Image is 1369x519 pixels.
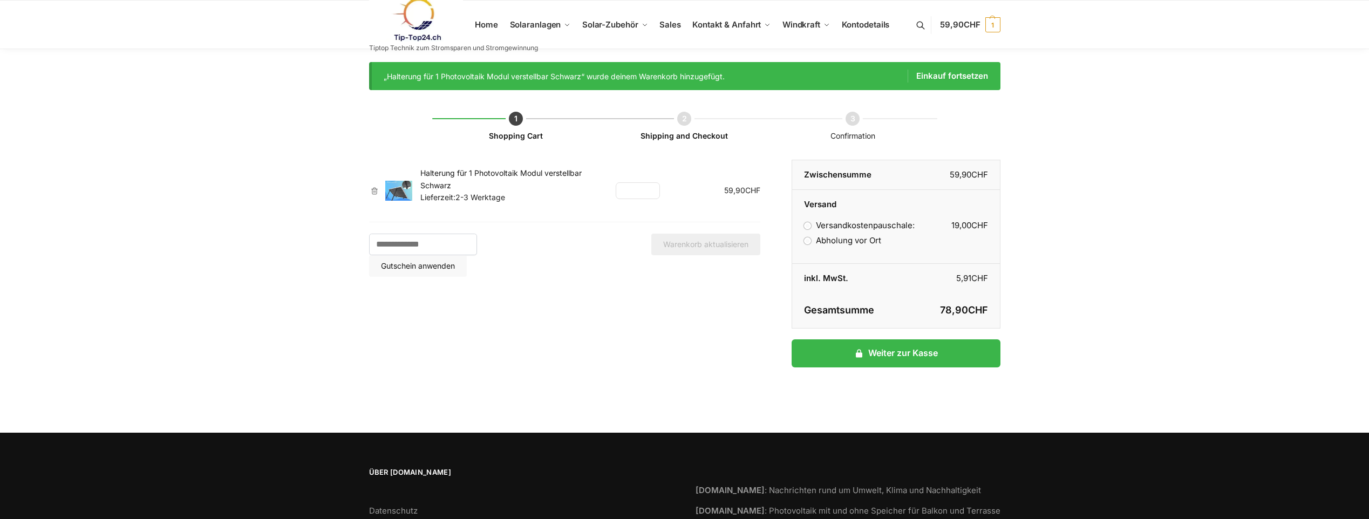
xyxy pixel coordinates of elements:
[971,273,988,283] span: CHF
[692,19,761,30] span: Kontakt & Anfahrt
[688,1,775,49] a: Kontakt & Anfahrt
[940,19,980,30] span: 59,90
[971,220,988,230] span: CHF
[782,19,820,30] span: Windkraft
[455,193,505,202] span: 2-3 Werktage
[951,220,988,230] bdi: 19,00
[792,339,1000,367] a: Weiter zur Kasse
[384,70,988,83] div: „Halterung für 1 Photovoltaik Modul verstellbar Schwarz“ wurde deinem Warenkorb hinzugefügt.
[420,168,582,189] a: Halterung für 1 Photovoltaik Modul verstellbar Schwarz
[792,190,999,211] th: Versand
[582,19,638,30] span: Solar-Zubehör
[696,506,765,516] strong: [DOMAIN_NAME]
[651,234,760,255] button: Warenkorb aktualisieren
[420,193,505,202] span: Lieferzeit:
[696,485,981,495] a: [DOMAIN_NAME]: Nachrichten rund um Umwelt, Klima und Nachhaltigkeit
[792,293,896,329] th: Gesamtsumme
[659,19,681,30] span: Sales
[696,485,765,495] strong: [DOMAIN_NAME]
[792,264,896,293] th: inkl. MwSt.
[804,220,914,230] label: Versandkostenpauschale:
[956,273,988,283] bdi: 5,91
[369,255,467,277] button: Gutschein anwenden
[940,304,988,316] bdi: 78,90
[940,9,1000,41] a: 59,90CHF 1
[804,235,881,245] label: Abholung vor Ort
[578,1,652,49] a: Solar-Zubehör
[968,304,988,316] span: CHF
[641,131,728,140] a: Shipping and Checkout
[369,45,538,51] p: Tiptop Technik zum Stromsparen und Stromgewinnung
[655,1,685,49] a: Sales
[489,131,543,140] a: Shopping Cart
[778,1,835,49] a: Windkraft
[908,70,988,83] a: Einkauf fortsetzen
[505,1,575,49] a: Solaranlagen
[724,186,760,195] bdi: 59,90
[385,181,412,201] img: Warenkorb 1
[631,184,644,197] input: Produktmenge
[950,169,988,180] bdi: 59,90
[971,169,988,180] span: CHF
[964,19,980,30] span: CHF
[837,1,894,49] a: Kontodetails
[792,160,896,190] th: Zwischensumme
[369,467,674,478] span: Über [DOMAIN_NAME]
[842,19,890,30] span: Kontodetails
[696,506,1000,516] a: [DOMAIN_NAME]: Photovoltaik mit und ohne Speicher für Balkon und Terrasse
[369,187,380,195] a: Halterung für 1 Photovoltaik Modul verstellbar Schwarz aus dem Warenkorb entfernen
[745,186,760,195] span: CHF
[369,506,418,516] a: Datenschutz
[985,17,1000,32] span: 1
[830,131,875,140] span: Confirmation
